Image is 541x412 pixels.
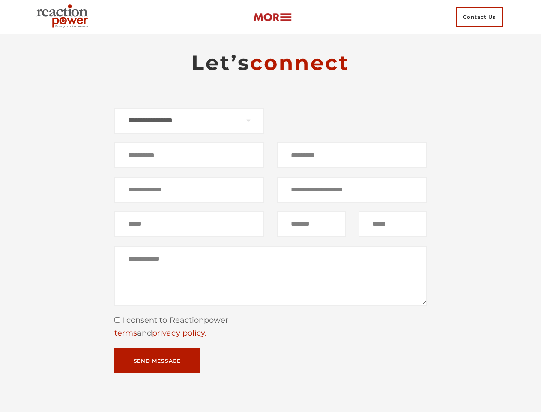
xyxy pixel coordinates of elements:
span: I consent to Reactionpower [120,315,229,325]
span: connect [250,50,350,75]
img: more-btn.png [253,12,292,22]
span: Send Message [134,358,181,364]
form: Contact form [114,108,427,373]
a: privacy policy. [152,328,206,338]
button: Send Message [114,348,200,373]
a: terms [114,328,137,338]
h2: Let’s [114,50,427,76]
span: Contact Us [456,7,503,27]
img: Executive Branding | Personal Branding Agency [33,2,95,33]
div: and [114,327,427,340]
